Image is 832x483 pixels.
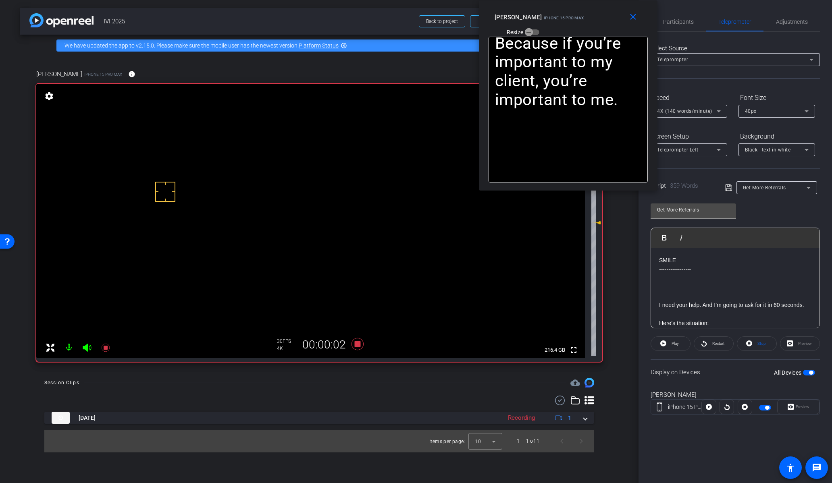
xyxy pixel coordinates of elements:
[517,437,539,445] div: 1 – 1 of 1
[569,345,578,355] mat-icon: fullscreen
[29,13,94,27] img: app-logo
[584,378,594,388] img: Session clips
[495,34,641,110] p: Because if you’re important to my client, you’re important to me.
[659,265,811,274] p: -----------------
[79,414,96,422] span: [DATE]
[544,16,584,20] span: iPhone 15 Pro Max
[757,341,766,346] span: Stop
[672,341,679,346] span: Play
[426,19,458,24] span: Back to project
[341,42,347,49] mat-icon: highlight_off
[776,19,808,25] span: Adjustments
[44,91,55,101] mat-icon: settings
[668,403,702,411] div: iPhone 15 Pro Max
[84,71,122,77] span: iPhone 15 Pro Max
[504,413,539,423] div: Recording
[568,414,571,422] span: 1
[283,338,291,344] span: FPS
[651,44,820,53] div: Select Source
[738,130,815,143] div: Background
[104,13,414,29] span: IVI 2025
[52,412,70,424] img: thumb-nail
[812,463,822,473] mat-icon: message
[297,338,351,352] div: 00:00:02
[56,39,582,52] div: We have updated the app to v2.15.0. Please make sure the mobile user has the newest version.
[745,147,791,153] span: Black - text in white
[651,390,820,400] div: [PERSON_NAME]
[774,369,803,377] label: All Devices
[651,359,820,385] div: Display on Devices
[128,70,135,78] mat-icon: info
[277,345,297,352] div: 4K
[657,57,688,62] span: Teleprompter
[552,431,572,451] button: Previous page
[572,431,591,451] button: Next page
[507,28,525,36] label: Resize
[657,108,712,114] span: 4X (140 words/minute)
[738,91,815,105] div: Font Size
[670,182,698,189] span: 359 Words
[542,345,568,355] span: 216.4 GB
[651,91,727,105] div: Speed
[429,437,465,446] div: Items per page:
[570,378,580,388] span: Destinations for your clips
[591,218,601,228] mat-icon: 0 dB
[786,463,795,473] mat-icon: accessibility
[659,256,811,265] p: SMILE
[657,147,699,153] span: Teleprompter Left
[659,301,811,309] p: I need your help. And I’m going to ask for it in 60 seconds.
[44,379,79,387] div: Session Clips
[718,19,751,25] span: Teleprompter
[570,378,580,388] mat-icon: cloud_upload
[663,19,694,25] span: Participants
[277,338,297,344] div: 30
[651,130,727,143] div: Screen Setup
[628,12,638,22] mat-icon: close
[657,205,730,215] input: Title
[651,181,714,191] div: Script
[712,341,724,346] span: Restart
[657,230,672,246] button: Bold (Ctrl+B)
[299,42,339,49] a: Platform Status
[659,319,811,328] p: Here’s the situation:
[745,108,757,114] span: 40px
[495,14,542,21] span: [PERSON_NAME]
[36,70,82,79] span: [PERSON_NAME]
[743,185,786,191] span: Get More Referrals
